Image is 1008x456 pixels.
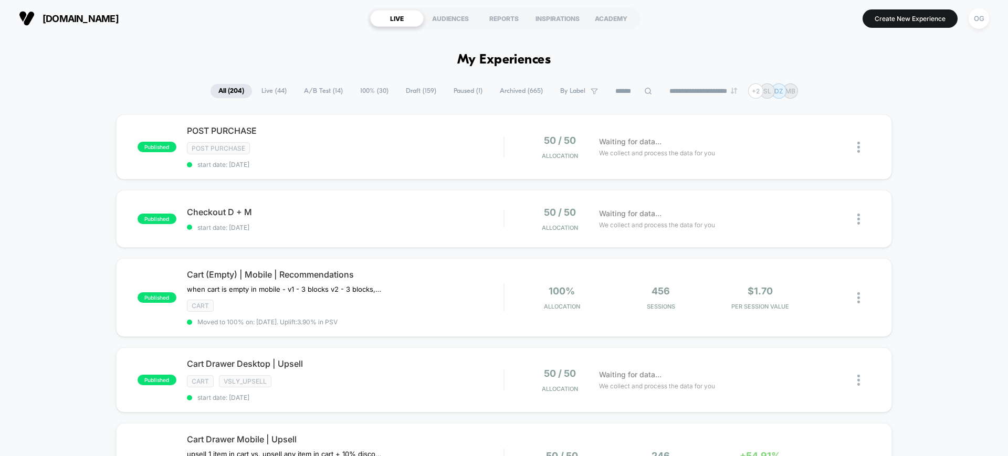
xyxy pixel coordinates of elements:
[544,303,580,310] span: Allocation
[560,87,585,95] span: By Label
[542,152,578,160] span: Allocation
[19,10,35,26] img: Visually logo
[492,84,551,98] span: Archived ( 665 )
[211,84,252,98] span: All ( 204 )
[254,84,295,98] span: Live ( 44 )
[969,8,989,29] div: OG
[16,10,122,27] button: [DOMAIN_NAME]
[584,10,638,27] div: ACADEMY
[785,87,795,95] p: MB
[187,125,503,136] span: POST PURCHASE
[748,285,773,296] span: $1.70
[599,148,715,158] span: We collect and process the data for you
[138,292,176,303] span: published
[857,292,860,303] img: close
[857,375,860,386] img: close
[424,10,477,27] div: AUDIENCES
[197,318,338,326] span: Moved to 100% on: [DATE] . Uplift: 3.90% in PSV
[863,9,958,28] button: Create New Experience
[138,142,176,152] span: published
[599,208,661,219] span: Waiting for data...
[599,220,715,230] span: We collect and process the data for you
[187,207,503,217] span: Checkout D + M
[43,13,119,24] span: [DOMAIN_NAME]
[542,224,578,231] span: Allocation
[446,84,490,98] span: Paused ( 1 )
[138,214,176,224] span: published
[614,303,708,310] span: Sessions
[457,52,551,68] h1: My Experiences
[187,375,214,387] span: cart
[544,135,576,146] span: 50 / 50
[187,434,503,444] span: Cart Drawer Mobile | Upsell
[748,83,763,99] div: + 2
[774,87,783,95] p: DZ
[352,84,396,98] span: 100% ( 30 )
[599,369,661,380] span: Waiting for data...
[652,285,670,296] span: 456
[296,84,351,98] span: A/B Test ( 14 )
[857,142,860,153] img: close
[599,381,715,391] span: We collect and process the data for you
[370,10,424,27] div: LIVE
[544,207,576,218] span: 50 / 50
[763,87,771,95] p: SL
[965,8,992,29] button: OG
[187,285,382,293] span: when cart is empty in mobile - v1 - 3 blocks v2 - 3 blocks, redesign, change of 'shop all' button...
[187,269,503,280] span: Cart (Empty) | Mobile | Recommendations
[599,136,661,147] span: Waiting for data...
[713,303,807,310] span: PER SESSION VALUE
[477,10,531,27] div: REPORTS
[187,142,250,154] span: Post Purchase
[138,375,176,385] span: published
[549,285,575,296] span: 100%
[187,224,503,231] span: start date: [DATE]
[187,394,503,401] span: start date: [DATE]
[187,300,214,312] span: cart
[542,385,578,393] span: Allocation
[187,358,503,369] span: Cart Drawer Desktop | Upsell
[187,161,503,168] span: start date: [DATE]
[531,10,584,27] div: INSPIRATIONS
[398,84,444,98] span: Draft ( 159 )
[857,214,860,225] img: close
[544,368,576,379] span: 50 / 50
[219,375,271,387] span: vsly_upsell
[731,88,737,94] img: end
